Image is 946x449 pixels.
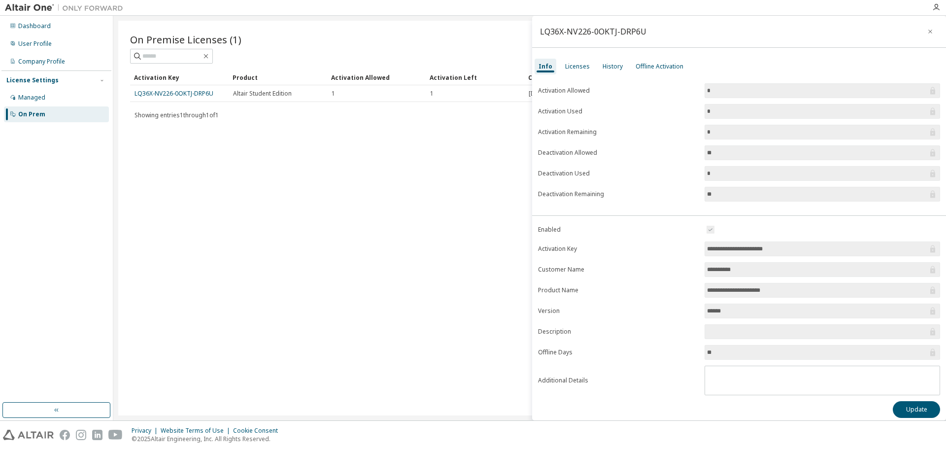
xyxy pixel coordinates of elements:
span: 1 [332,90,335,98]
div: Offline Activation [636,63,683,70]
img: linkedin.svg [92,430,102,440]
span: On Premise Licenses (1) [130,33,241,46]
div: Dashboard [18,22,51,30]
div: Activation Left [430,69,520,85]
label: Customer Name [538,266,699,274]
span: Showing entries 1 through 1 of 1 [135,111,219,119]
div: On Prem [18,110,45,118]
div: Licenses [565,63,590,70]
div: Company Profile [18,58,65,66]
label: Activation Key [538,245,699,253]
div: Info [539,63,552,70]
div: Managed [18,94,45,102]
p: © 2025 Altair Engineering, Inc. All Rights Reserved. [132,435,284,443]
div: Product [233,69,323,85]
label: Activation Remaining [538,128,699,136]
div: Activation Key [134,69,225,85]
label: Deactivation Used [538,170,699,177]
div: Privacy [132,427,161,435]
div: Creation Date [528,69,886,85]
label: Version [538,307,699,315]
label: Description [538,328,699,336]
span: 1 [430,90,434,98]
label: Enabled [538,226,699,234]
img: instagram.svg [76,430,86,440]
div: License Settings [6,76,59,84]
a: LQ36X-NV226-0OKTJ-DRP6U [135,89,213,98]
div: LQ36X-NV226-0OKTJ-DRP6U [540,28,646,35]
label: Deactivation Allowed [538,149,699,157]
div: User Profile [18,40,52,48]
label: Activation Allowed [538,87,699,95]
label: Product Name [538,286,699,294]
img: youtube.svg [108,430,123,440]
img: altair_logo.svg [3,430,54,440]
label: Additional Details [538,377,699,384]
img: facebook.svg [60,430,70,440]
div: Activation Allowed [331,69,422,85]
div: History [603,63,623,70]
div: Cookie Consent [233,427,284,435]
button: Update [893,401,940,418]
label: Activation Used [538,107,699,115]
label: Offline Days [538,348,699,356]
label: Deactivation Remaining [538,190,699,198]
img: Altair One [5,3,128,13]
div: Website Terms of Use [161,427,233,435]
span: [DATE] 11:35:55 [529,90,573,98]
span: Altair Student Edition [233,90,292,98]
